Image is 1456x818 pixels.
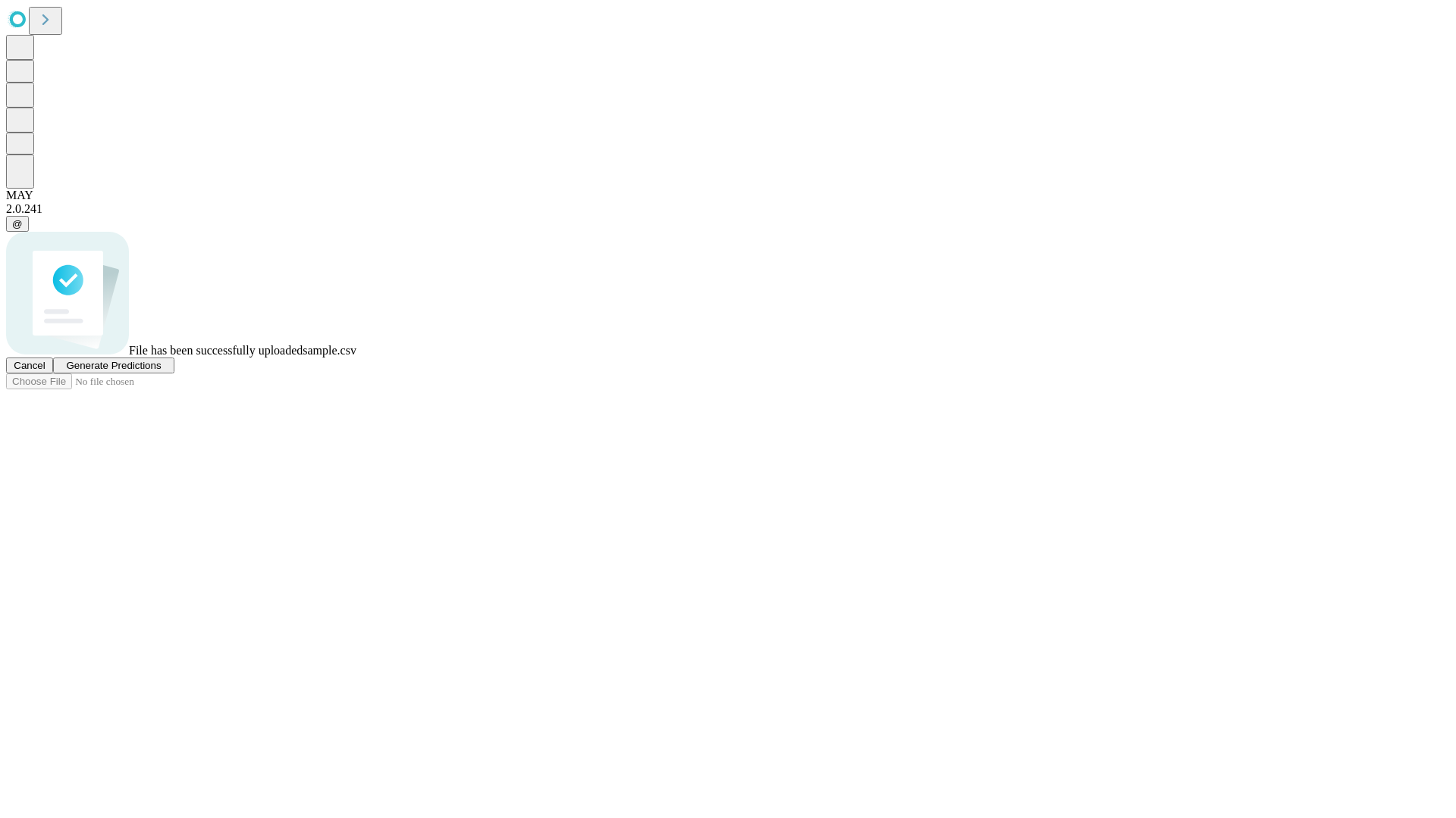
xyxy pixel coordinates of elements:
div: 2.0.241 [6,202,1450,216]
button: Cancel [6,357,53,373]
span: File has been successfully uploaded [129,344,303,357]
div: MAY [6,189,1450,202]
button: @ [6,216,29,232]
span: Cancel [14,360,45,371]
span: @ [12,218,23,229]
span: Generate Predictions [66,360,161,371]
button: Generate Predictions [53,357,174,373]
span: sample.csv [303,344,356,357]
